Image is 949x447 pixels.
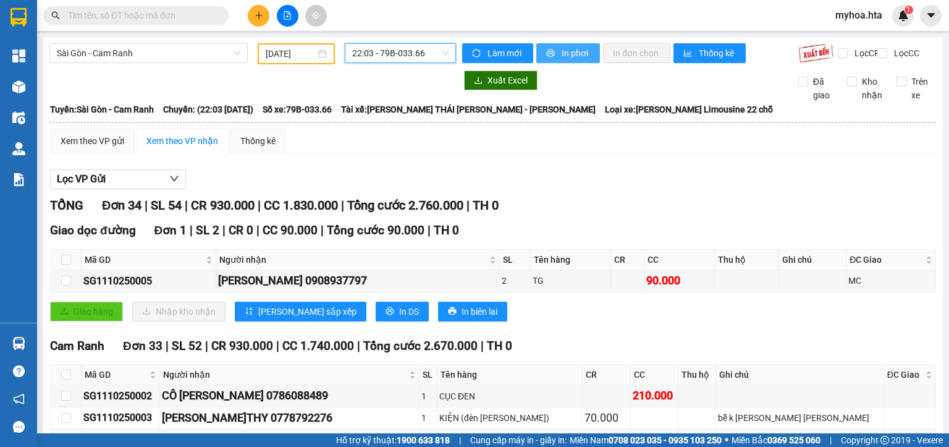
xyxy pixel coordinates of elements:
[352,44,449,62] span: 22:03 - 79B-033.66
[258,305,356,318] span: [PERSON_NAME] sắp xếp
[420,365,437,385] th: SL
[438,302,507,321] button: printerIn biên lai
[487,339,512,353] span: TH 0
[219,253,487,266] span: Người nhận
[102,198,141,213] span: Đơn 34
[240,134,276,148] div: Thống kê
[421,433,435,446] div: 1
[448,307,457,317] span: printer
[887,368,923,381] span: ĐC Giao
[825,7,892,23] span: myhoa.hta
[12,173,25,186] img: solution-icon
[487,46,523,60] span: Làm mới
[462,305,497,318] span: In biên lai
[584,409,628,427] div: 70.000
[546,49,557,59] span: printer
[13,393,25,405] span: notification
[255,11,263,20] span: plus
[341,198,344,213] span: |
[633,387,677,404] div: 210.000
[146,134,218,148] div: Xem theo VP nhận
[191,198,255,213] span: CR 930.000
[266,47,315,61] input: 11/10/2025
[50,104,154,114] b: Tuyến: Sài Gòn - Cam Ranh
[421,411,435,425] div: 1
[906,6,911,14] span: 1
[397,435,450,445] strong: 1900 633 818
[857,75,887,102] span: Kho nhận
[132,302,226,321] button: downloadNhập kho nhận
[850,46,882,60] span: Lọc CR
[258,198,261,213] span: |
[439,390,580,403] div: CỤC ĐEN
[533,274,609,287] div: TG
[61,134,124,148] div: Xem theo VP gửi
[898,10,909,21] img: icon-new-feature
[428,223,431,237] span: |
[920,5,942,27] button: caret-down
[570,433,722,447] span: Miền Nam
[347,198,463,213] span: Tổng cước 2.760.000
[502,274,528,287] div: 2
[283,11,292,20] span: file-add
[798,43,833,63] img: 9k=
[166,339,169,353] span: |
[850,253,923,266] span: ĐC Giao
[500,250,531,270] th: SL
[235,302,366,321] button: sort-ascending[PERSON_NAME] sắp xếp
[678,365,715,385] th: Thu hộ
[830,433,832,447] span: |
[50,302,123,321] button: uploadGiao hàng
[473,198,499,213] span: TH 0
[276,339,279,353] span: |
[85,253,203,266] span: Mã GD
[263,223,318,237] span: CC 90.000
[172,339,202,353] span: SL 52
[718,411,882,425] div: bễ k [PERSON_NAME] [PERSON_NAME]
[282,339,354,353] span: CC 1.740.000
[12,49,25,62] img: dashboard-icon
[889,46,921,60] span: Lọc CC
[609,435,722,445] strong: 0708 023 035 - 0935 103 250
[50,223,136,237] span: Giao dọc đường
[399,305,419,318] span: In DS
[50,169,186,189] button: Lọc VP Gửi
[264,198,338,213] span: CC 1.830.000
[68,9,214,22] input: Tìm tên, số ĐT hoặc mã đơn
[229,223,253,237] span: CR 0
[12,80,25,93] img: warehouse-icon
[673,43,746,63] button: bar-chartThống kê
[12,337,25,350] img: warehouse-icon
[363,339,478,353] span: Tổng cước 2.670.000
[376,302,429,321] button: printerIn DS
[82,270,216,292] td: SG1110250005
[434,223,459,237] span: TH 0
[218,272,497,289] div: [PERSON_NAME] 0908937797
[190,223,193,237] span: |
[459,433,461,447] span: |
[905,6,913,14] sup: 1
[767,435,820,445] strong: 0369 525 060
[562,46,590,60] span: In phơi
[421,390,435,403] div: 1
[464,70,538,90] button: downloadXuất Excel
[311,11,320,20] span: aim
[474,76,483,86] span: download
[196,223,219,237] span: SL 2
[725,438,728,443] span: ⚪️
[341,103,596,116] span: Tài xế: [PERSON_NAME] THÁI [PERSON_NAME] - [PERSON_NAME]
[481,339,484,353] span: |
[163,103,253,116] span: Chuyến: (22:03 [DATE])
[583,365,631,385] th: CR
[357,339,360,353] span: |
[12,142,25,155] img: warehouse-icon
[439,433,580,446] div: TG
[13,421,25,433] span: message
[683,49,694,59] span: bar-chart
[57,171,106,187] span: Lọc VP Gửi
[169,174,179,184] span: down
[154,223,187,237] span: Đơn 1
[256,223,259,237] span: |
[211,339,273,353] span: CR 930.000
[11,8,27,27] img: logo-vxr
